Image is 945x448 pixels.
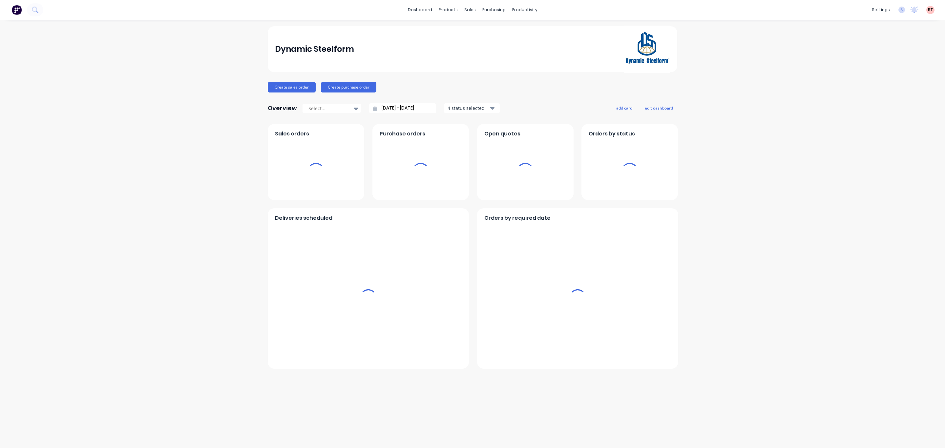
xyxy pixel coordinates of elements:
[444,103,500,113] button: 4 status selected
[448,105,489,112] div: 4 status selected
[275,130,309,138] span: Sales orders
[869,5,893,15] div: settings
[461,5,479,15] div: sales
[612,104,637,112] button: add card
[268,82,316,92] button: Create sales order
[268,102,297,115] div: Overview
[12,5,22,15] img: Factory
[589,130,635,138] span: Orders by status
[275,43,354,56] div: Dynamic Steelform
[479,5,509,15] div: purchasing
[640,104,677,112] button: edit dashboard
[435,5,461,15] div: products
[509,5,541,15] div: productivity
[321,82,376,92] button: Create purchase order
[405,5,435,15] a: dashboard
[275,214,332,222] span: Deliveries scheduled
[484,130,520,138] span: Open quotes
[380,130,425,138] span: Purchase orders
[484,214,551,222] span: Orders by required date
[928,7,933,13] span: RT
[624,26,670,73] img: Dynamic Steelform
